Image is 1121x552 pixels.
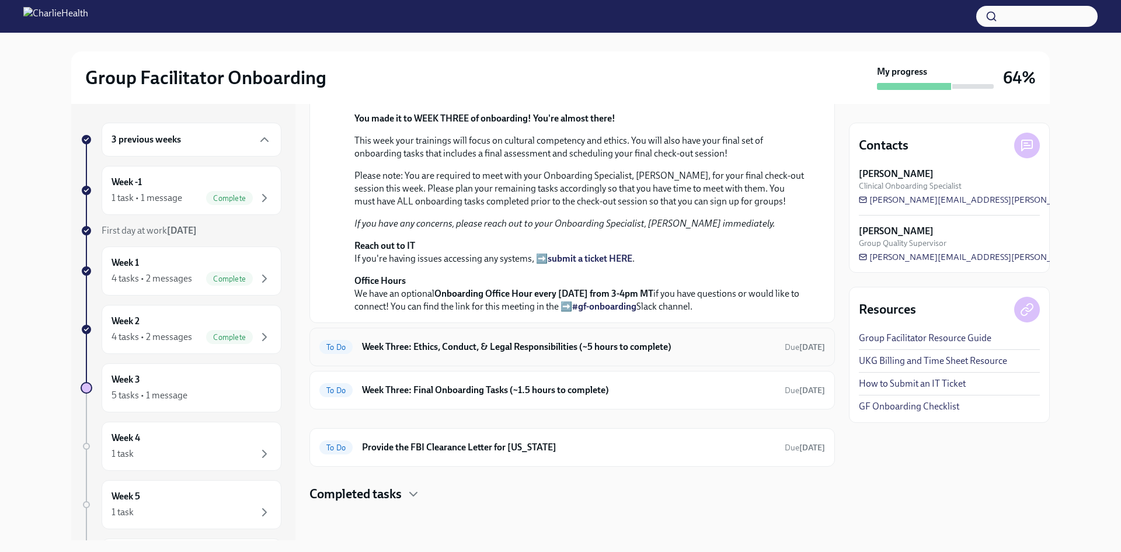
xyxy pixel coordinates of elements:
[785,443,825,453] span: Due
[785,442,825,453] span: October 8th, 2025 10:00
[354,134,806,160] p: This week your trainings will focus on cultural competency and ethics. You will also have your fi...
[167,225,197,236] strong: [DATE]
[206,194,253,203] span: Complete
[1003,67,1036,88] h3: 64%
[354,240,415,251] strong: Reach out to IT
[877,65,927,78] strong: My progress
[309,485,402,503] h4: Completed tasks
[23,7,88,26] img: CharlieHealth
[859,180,962,192] span: Clinical Onboarding Specialist
[112,506,134,519] div: 1 task
[354,218,775,229] em: If you have any concerns, please reach out to your Onboarding Specialist, [PERSON_NAME] immediately.
[362,441,775,454] h6: Provide the FBI Clearance Letter for [US_STATE]
[319,386,353,395] span: To Do
[799,342,825,352] strong: [DATE]
[81,363,281,412] a: Week 35 tasks • 1 message
[112,315,140,328] h6: Week 2
[859,400,959,413] a: GF Onboarding Checklist
[206,333,253,342] span: Complete
[112,389,187,402] div: 5 tasks • 1 message
[112,373,140,386] h6: Week 3
[112,432,140,445] h6: Week 4
[319,338,825,356] a: To DoWeek Three: Ethics, Conduct, & Legal Responsibilities (~5 hours to complete)Due[DATE]
[799,386,825,395] strong: [DATE]
[548,253,632,264] a: submit a ticket HERE
[859,238,946,249] span: Group Quality Supervisor
[785,342,825,352] span: Due
[206,275,253,283] span: Complete
[859,332,991,345] a: Group Facilitator Resource Guide
[785,385,825,396] span: September 21st, 2025 10:00
[112,272,192,285] div: 4 tasks • 2 messages
[112,331,192,343] div: 4 tasks • 2 messages
[319,438,825,457] a: To DoProvide the FBI Clearance Letter for [US_STATE]Due[DATE]
[354,113,615,124] strong: You made it to WEEK THREE of onboarding! You're almost there!
[112,192,182,204] div: 1 task • 1 message
[859,301,916,318] h4: Resources
[572,301,636,312] a: #gf-onboarding
[112,256,139,269] h6: Week 1
[309,485,835,503] div: Completed tasks
[799,443,825,453] strong: [DATE]
[81,247,281,296] a: Week 14 tasks • 2 messagesComplete
[112,176,142,189] h6: Week -1
[434,288,653,299] strong: Onboarding Office Hour every [DATE] from 3-4pm MT
[81,166,281,215] a: Week -11 task • 1 messageComplete
[102,123,281,157] div: 3 previous weeks
[785,342,825,353] span: September 23rd, 2025 10:00
[319,443,353,452] span: To Do
[81,224,281,237] a: First day at work[DATE]
[362,341,775,353] h6: Week Three: Ethics, Conduct, & Legal Responsibilities (~5 hours to complete)
[112,133,181,146] h6: 3 previous weeks
[859,168,934,180] strong: [PERSON_NAME]
[85,66,326,89] h2: Group Facilitator Onboarding
[319,343,353,352] span: To Do
[859,225,934,238] strong: [PERSON_NAME]
[354,169,806,208] p: Please note: You are required to meet with your Onboarding Specialist, [PERSON_NAME], for your fi...
[362,384,775,397] h6: Week Three: Final Onboarding Tasks (~1.5 hours to complete)
[319,381,825,400] a: To DoWeek Three: Final Onboarding Tasks (~1.5 hours to complete)Due[DATE]
[81,305,281,354] a: Week 24 tasks • 2 messagesComplete
[112,490,140,503] h6: Week 5
[354,275,406,286] strong: Office Hours
[102,225,197,236] span: First day at work
[81,422,281,471] a: Week 41 task
[859,137,908,154] h4: Contacts
[354,239,806,265] p: If you're having issues accessing any systems, ➡️ .
[354,275,806,313] p: We have an optional if you have questions or would like to connect! You can find the link for thi...
[859,355,1007,367] a: UKG Billing and Time Sheet Resource
[859,377,966,390] a: How to Submit an IT Ticket
[81,480,281,529] a: Week 51 task
[112,447,134,460] div: 1 task
[785,386,825,395] span: Due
